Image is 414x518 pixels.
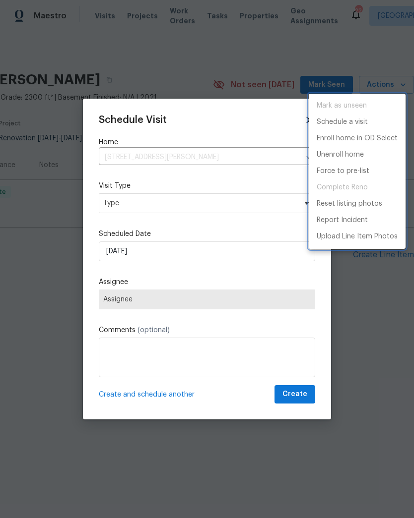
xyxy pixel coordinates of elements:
[317,166,369,176] p: Force to pre-list
[317,150,364,160] p: Unenroll home
[317,215,368,226] p: Report Incident
[309,179,406,196] span: Project is already completed
[317,231,398,242] p: Upload Line Item Photos
[317,117,368,127] p: Schedule a visit
[317,199,382,209] p: Reset listing photos
[317,133,398,144] p: Enroll home in OD Select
